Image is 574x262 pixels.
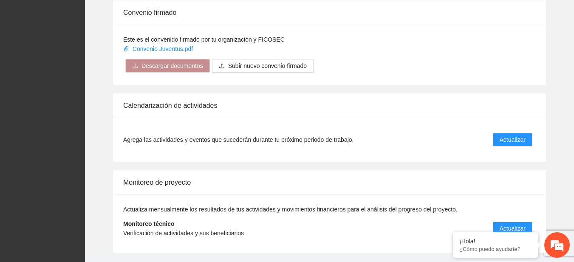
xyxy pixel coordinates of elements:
[123,170,536,194] div: Monitoreo de proyecto
[500,224,526,233] span: Actualizar
[459,246,532,252] p: ¿Cómo puedo ayudarte?
[212,62,314,69] span: uploadSubir nuevo convenio firmado
[44,43,143,54] div: Chatee con nosotros ahora
[123,220,175,227] strong: Monitoreo técnico
[125,59,210,73] button: downloadDescargar documentos
[141,61,203,70] span: Descargar documentos
[123,0,536,25] div: Convenio firmado
[219,63,225,70] span: upload
[123,206,458,213] span: Actualiza mensualmente los resultados de tus actividades y movimientos financieros para el anális...
[123,135,353,144] span: Agrega las actividades y eventos que sucederán durante tu próximo periodo de trabajo.
[212,59,314,73] button: uploadSubir nuevo convenio firmado
[123,46,129,52] span: paper-clip
[123,230,244,237] span: Verificación de actividades y sus beneficiarios
[500,135,526,144] span: Actualizar
[493,133,532,146] button: Actualizar
[123,36,285,43] span: Este es el convenido firmado por tu organización y FICOSEC
[49,84,117,169] span: Estamos en línea.
[132,63,138,70] span: download
[493,222,532,235] button: Actualizar
[123,45,195,52] a: Convenio Juventus.pdf
[228,61,307,70] span: Subir nuevo convenio firmado
[459,238,532,245] div: ¡Hola!
[4,173,162,203] textarea: Escriba su mensaje y pulse “Intro”
[139,4,160,25] div: Minimizar ventana de chat en vivo
[123,93,536,118] div: Calendarización de actividades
